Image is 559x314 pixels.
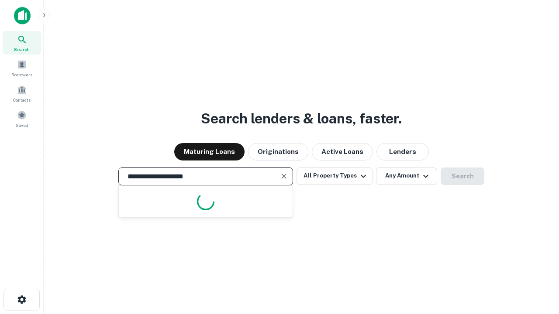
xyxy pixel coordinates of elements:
[312,143,373,160] button: Active Loans
[376,143,429,160] button: Lenders
[3,56,41,80] a: Borrowers
[201,108,402,129] h3: Search lenders & loans, faster.
[297,167,373,185] button: All Property Types
[16,122,28,129] span: Saved
[14,46,30,53] span: Search
[248,143,308,160] button: Originations
[515,216,559,258] iframe: Chat Widget
[278,170,290,182] button: Clear
[3,107,41,130] a: Saved
[13,96,31,103] span: Contacts
[3,82,41,105] a: Contacts
[11,71,32,78] span: Borrowers
[14,7,31,24] img: capitalize-icon.png
[174,143,245,160] button: Maturing Loans
[3,31,41,55] a: Search
[376,167,437,185] button: Any Amount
